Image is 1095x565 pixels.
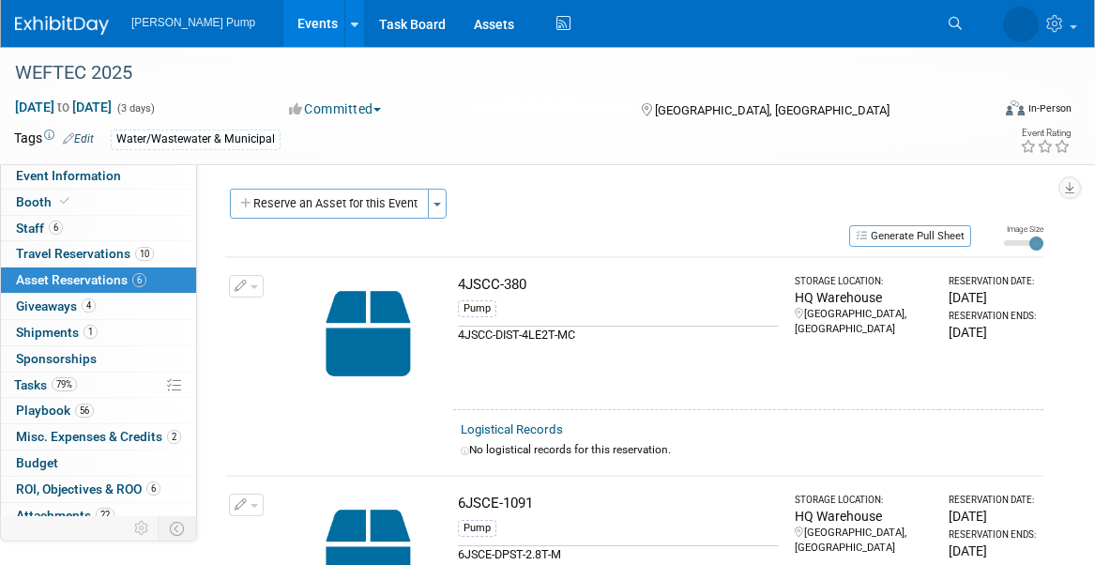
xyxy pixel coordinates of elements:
[63,132,94,145] a: Edit
[1027,101,1072,115] div: In-Person
[949,310,1036,323] div: Reservation Ends:
[1,398,196,423] a: Playbook56
[849,225,971,247] button: Generate Pull Sheet
[1,503,196,528] a: Attachments22
[795,507,932,526] div: HQ Warehouse
[167,430,181,444] span: 2
[655,103,890,117] span: [GEOGRAPHIC_DATA], [GEOGRAPHIC_DATA]
[907,98,1072,126] div: Event Format
[84,325,98,339] span: 1
[115,102,155,115] span: (3 days)
[458,326,778,344] div: 4JSCC-DIST-4LE2T-MC
[15,16,109,35] img: ExhibitDay
[16,481,160,496] span: ROI, Objectives & ROO
[60,196,69,206] i: Booth reservation complete
[82,298,96,313] span: 4
[146,481,160,496] span: 6
[14,129,94,150] td: Tags
[16,246,154,261] span: Travel Reservations
[111,130,281,149] div: Water/Wastewater & Municipal
[1020,129,1071,138] div: Event Rating
[16,403,94,418] span: Playbook
[461,422,563,436] a: Logistical Records
[282,99,388,118] button: Committed
[1,241,196,267] a: Travel Reservations10
[461,442,1036,458] div: No logistical records for this reservation.
[16,272,146,287] span: Asset Reservations
[16,194,73,209] span: Booth
[1,424,196,450] a: Misc. Expenses & Credits2
[54,99,72,115] span: to
[1,450,196,476] a: Budget
[1,373,196,398] a: Tasks79%
[458,520,496,537] div: Pump
[75,404,94,418] span: 56
[1,294,196,319] a: Giveaways4
[132,273,146,287] span: 6
[458,494,778,513] div: 6JSCE-1091
[949,323,1036,342] div: [DATE]
[795,526,932,556] div: [GEOGRAPHIC_DATA], [GEOGRAPHIC_DATA]
[126,516,159,541] td: Personalize Event Tab Strip
[291,275,446,392] img: Capital-Asset-Icon-2.png
[16,325,98,340] span: Shipments
[16,351,97,366] span: Sponsorships
[14,99,113,115] span: [DATE] [DATE]
[1006,100,1025,115] img: Format-Inperson.png
[8,56,968,90] div: WEFTEC 2025
[1,267,196,293] a: Asset Reservations6
[1003,7,1039,42] img: Amanda Smith
[1,346,196,372] a: Sponsorships
[16,455,58,470] span: Budget
[16,508,114,523] span: Attachments
[949,275,1036,288] div: Reservation Date:
[795,307,932,337] div: [GEOGRAPHIC_DATA], [GEOGRAPHIC_DATA]
[1004,223,1043,235] div: Image Size
[16,168,121,183] span: Event Information
[16,298,96,313] span: Giveaways
[795,288,932,307] div: HQ Warehouse
[949,542,1036,560] div: [DATE]
[49,221,63,235] span: 6
[795,275,932,288] div: Storage Location:
[795,494,932,507] div: Storage Location:
[16,221,63,236] span: Staff
[458,545,778,563] div: 6JSCE-DPST-2.8T-M
[96,508,114,522] span: 22
[1,163,196,189] a: Event Information
[52,377,77,391] span: 79%
[230,189,429,219] button: Reserve an Asset for this Event
[131,16,255,29] span: [PERSON_NAME] Pump
[1,320,196,345] a: Shipments1
[14,377,77,392] span: Tasks
[458,275,778,295] div: 4JSCC-380
[458,300,496,317] div: Pump
[949,528,1036,542] div: Reservation Ends:
[949,288,1036,307] div: [DATE]
[949,494,1036,507] div: Reservation Date:
[16,429,181,444] span: Misc. Expenses & Credits
[1,190,196,215] a: Booth
[135,247,154,261] span: 10
[949,507,1036,526] div: [DATE]
[159,516,197,541] td: Toggle Event Tabs
[1,477,196,502] a: ROI, Objectives & ROO6
[1,216,196,241] a: Staff6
